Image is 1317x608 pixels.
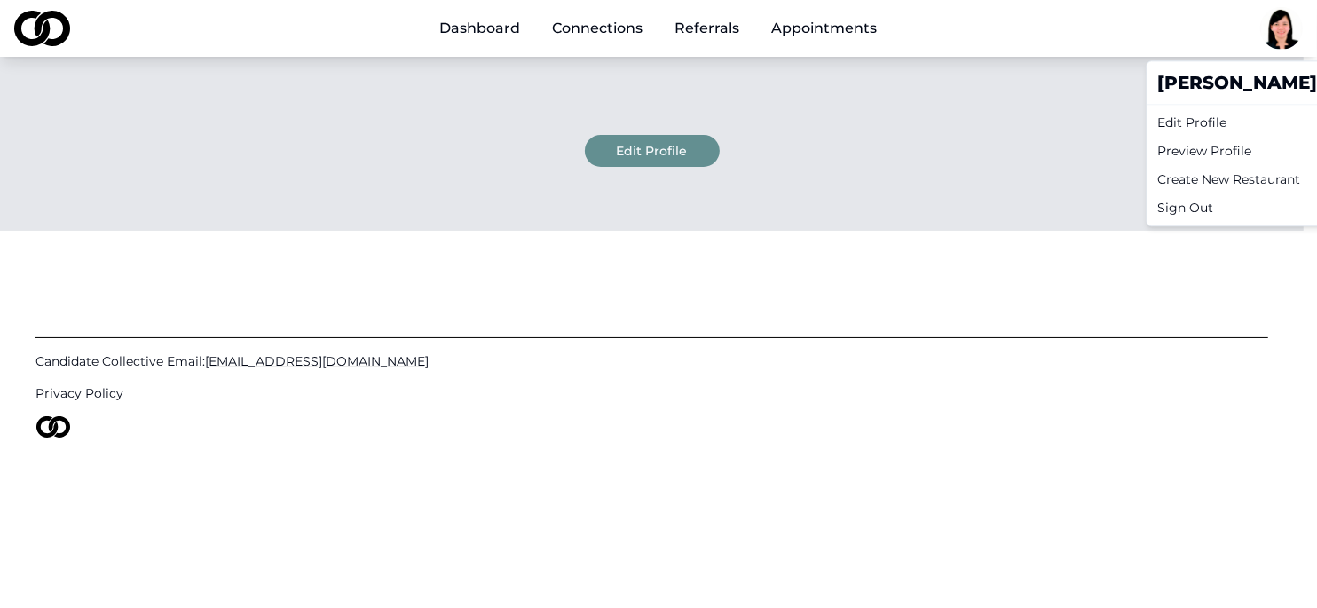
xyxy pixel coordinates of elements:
img: logo [35,416,71,438]
a: Connections [539,11,658,46]
a: Dashboard [426,11,535,46]
button: Edit Profile [585,135,720,167]
a: Privacy Policy [35,384,1268,402]
a: Referrals [661,11,754,46]
a: Appointments [758,11,892,46]
nav: Main [426,11,892,46]
img: 1f1e6ded-7e6e-4da0-8d9b-facf9315d0a3-ID%20Pic-profile_picture.jpg [1260,7,1303,50]
img: logo [14,11,70,46]
span: [EMAIL_ADDRESS][DOMAIN_NAME] [205,353,429,369]
a: Candidate Collective Email: [35,352,1268,370]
